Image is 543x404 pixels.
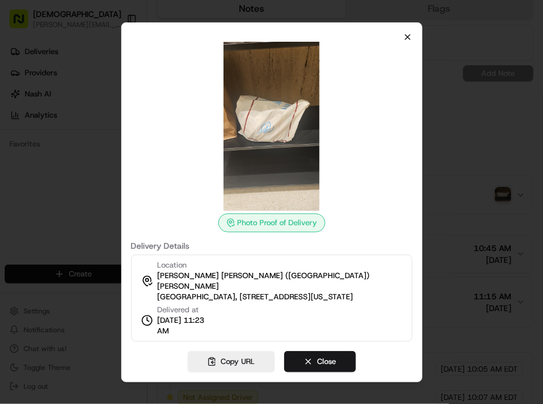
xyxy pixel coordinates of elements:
button: Close [284,351,356,372]
div: Start new chat [40,65,193,77]
a: 📗Knowledge Base [7,119,95,140]
a: Powered byPylon [83,152,142,161]
button: Start new chat [200,69,214,83]
a: 💻API Documentation [95,119,194,140]
img: 1736555255976-a54dd68f-1ca7-489b-9aae-adbdc363a1c4 [12,65,33,86]
div: 📗 [12,125,21,134]
span: [PERSON_NAME] [PERSON_NAME] ([GEOGRAPHIC_DATA]) [PERSON_NAME] [158,271,402,292]
span: Knowledge Base [24,123,90,135]
input: Clear [31,29,194,41]
button: Copy URL [188,351,275,372]
span: [DATE] 11:23 AM [158,315,212,336]
img: photo_proof_of_delivery image [187,42,357,211]
span: Pylon [117,152,142,161]
span: Location [158,260,187,271]
span: API Documentation [111,123,189,135]
div: Photo Proof of Delivery [218,213,325,232]
div: We're available if you need us! [40,77,149,86]
div: 💻 [99,125,109,134]
span: [GEOGRAPHIC_DATA], [STREET_ADDRESS][US_STATE] [158,292,354,302]
span: Delivered at [158,305,212,315]
label: Delivery Details [131,242,412,250]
